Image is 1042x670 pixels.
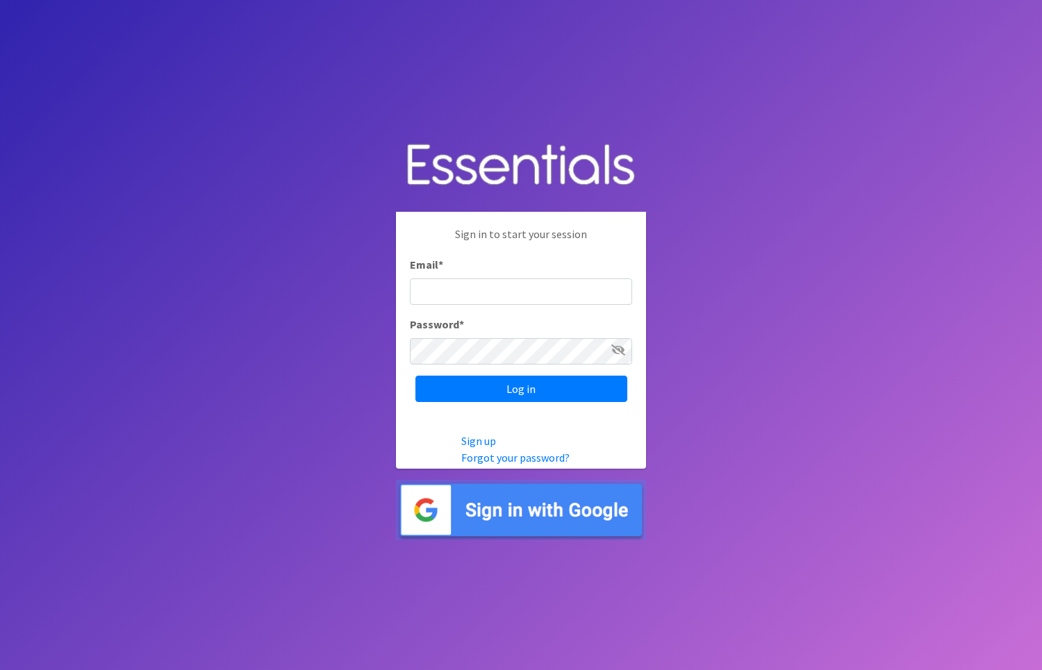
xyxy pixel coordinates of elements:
[410,256,443,273] label: Email
[410,226,632,256] p: Sign in to start your session
[438,258,443,271] abbr: required
[396,130,646,201] img: Human Essentials
[461,451,570,464] a: Forgot your password?
[461,434,496,448] a: Sign up
[459,317,464,331] abbr: required
[410,316,464,333] label: Password
[396,480,646,540] img: Sign in with Google
[415,376,627,402] input: Log in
